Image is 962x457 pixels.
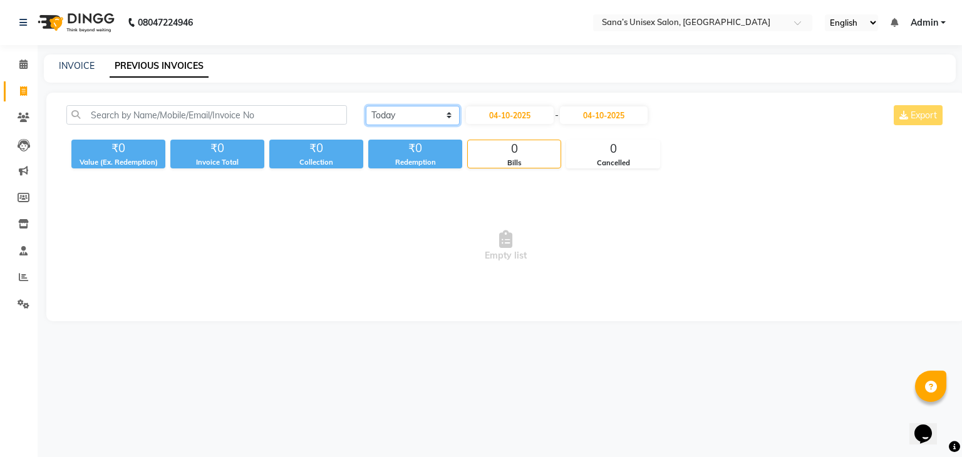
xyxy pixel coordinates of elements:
[66,105,347,125] input: Search by Name/Mobile/Email/Invoice No
[555,109,559,122] span: -
[110,55,209,78] a: PREVIOUS INVOICES
[170,140,264,157] div: ₹0
[560,106,648,124] input: End Date
[170,157,264,168] div: Invoice Total
[71,157,165,168] div: Value (Ex. Redemption)
[466,106,554,124] input: Start Date
[71,140,165,157] div: ₹0
[66,183,945,309] span: Empty list
[567,140,659,158] div: 0
[468,158,561,168] div: Bills
[269,157,363,168] div: Collection
[368,140,462,157] div: ₹0
[368,157,462,168] div: Redemption
[567,158,659,168] div: Cancelled
[911,16,938,29] span: Admin
[468,140,561,158] div: 0
[32,5,118,40] img: logo
[909,407,949,444] iframe: chat widget
[269,140,363,157] div: ₹0
[59,60,95,71] a: INVOICE
[138,5,193,40] b: 08047224946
